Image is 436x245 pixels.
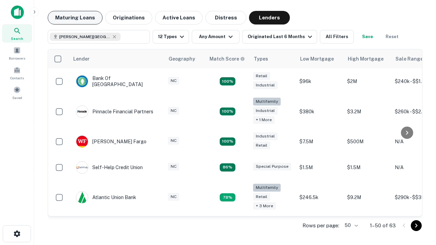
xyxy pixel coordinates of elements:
[344,129,391,154] td: $500M
[76,106,88,117] img: picture
[192,30,239,44] button: Any Amount
[205,11,246,24] button: Distress
[253,184,281,192] div: Multifamily
[344,154,391,180] td: $1.5M
[253,107,278,115] div: Industrial
[155,11,203,24] button: Active Loans
[296,68,344,94] td: $96k
[76,161,143,174] div: Self-help Credit Union
[76,162,88,173] img: picture
[402,169,436,201] iframe: Chat Widget
[10,75,24,81] span: Contacts
[300,55,334,63] div: Low Mortgage
[253,202,276,210] div: + 3 more
[76,192,88,203] img: picture
[348,55,384,63] div: High Mortgage
[296,49,344,68] th: Low Mortgage
[11,5,24,19] img: capitalize-icon.png
[344,68,391,94] td: $2M
[302,222,339,230] p: Rows per page:
[169,55,195,63] div: Geography
[73,55,90,63] div: Lender
[357,30,378,44] button: Save your search to get updates of matches that match your search criteria.
[76,135,146,148] div: [PERSON_NAME] Fargo
[2,24,32,43] a: Search
[209,55,245,63] div: Capitalize uses an advanced AI algorithm to match your search with the best lender. The match sco...
[220,108,235,116] div: Matching Properties: 23, hasApolloMatch: undefined
[253,116,275,124] div: + 1 more
[220,163,235,171] div: Matching Properties: 11, hasApolloMatch: undefined
[296,94,344,129] td: $380k
[220,77,235,85] div: Matching Properties: 15, hasApolloMatch: undefined
[253,72,270,80] div: Retail
[253,98,281,105] div: Multifamily
[76,105,153,118] div: Pinnacle Financial Partners
[220,137,235,146] div: Matching Properties: 14, hasApolloMatch: undefined
[168,107,179,115] div: NC
[168,193,179,201] div: NC
[168,163,179,170] div: NC
[11,36,23,41] span: Search
[248,33,314,41] div: Originated Last 6 Months
[342,220,359,230] div: 50
[12,95,22,100] span: Saved
[253,81,278,89] div: Industrial
[250,49,296,68] th: Types
[76,191,136,203] div: Atlantic Union Bank
[344,94,391,129] td: $3.2M
[48,11,103,24] button: Maturing Loans
[220,193,235,201] div: Matching Properties: 10, hasApolloMatch: undefined
[165,49,205,68] th: Geography
[344,49,391,68] th: High Mortgage
[253,132,278,140] div: Industrial
[381,30,403,44] button: Reset
[76,76,88,87] img: picture
[411,220,422,231] button: Go to next page
[205,49,250,68] th: Capitalize uses an advanced AI algorithm to match your search with the best lender. The match sco...
[296,154,344,180] td: $1.5M
[253,163,291,170] div: Special Purpose
[2,44,32,62] a: Borrowers
[296,180,344,215] td: $246.5k
[76,75,158,87] div: Bank Of [GEOGRAPHIC_DATA]
[254,55,268,63] div: Types
[168,137,179,145] div: NC
[153,30,189,44] button: 12 Types
[105,11,152,24] button: Originations
[344,180,391,215] td: $9.2M
[370,222,396,230] p: 1–50 of 63
[69,49,165,68] th: Lender
[209,55,244,63] h6: Match Score
[59,34,110,40] span: [PERSON_NAME][GEOGRAPHIC_DATA], [GEOGRAPHIC_DATA]
[168,77,179,85] div: NC
[242,30,317,44] button: Originated Last 6 Months
[249,11,290,24] button: Lenders
[296,129,344,154] td: $7.5M
[253,142,270,149] div: Retail
[320,30,354,44] button: All Filters
[2,83,32,102] a: Saved
[2,64,32,82] a: Contacts
[253,193,270,201] div: Retail
[9,55,25,61] span: Borrowers
[76,136,88,147] img: picture
[395,55,423,63] div: Sale Range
